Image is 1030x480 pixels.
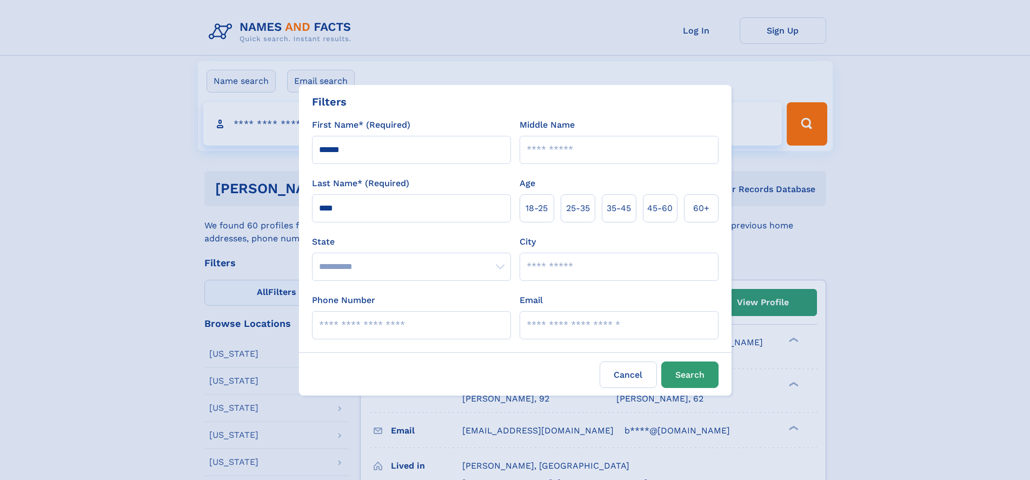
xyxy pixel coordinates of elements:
div: Filters [312,94,347,110]
span: 45‑60 [647,202,673,215]
button: Search [661,361,719,388]
label: City [520,235,536,248]
label: Age [520,177,535,190]
label: Cancel [600,361,657,388]
span: 25‑35 [566,202,590,215]
label: Email [520,294,543,307]
span: 35‑45 [607,202,631,215]
label: Phone Number [312,294,375,307]
label: Middle Name [520,119,575,131]
span: 18‑25 [526,202,548,215]
label: State [312,235,511,248]
span: 60+ [693,202,709,215]
label: First Name* (Required) [312,119,410,131]
label: Last Name* (Required) [312,177,409,190]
